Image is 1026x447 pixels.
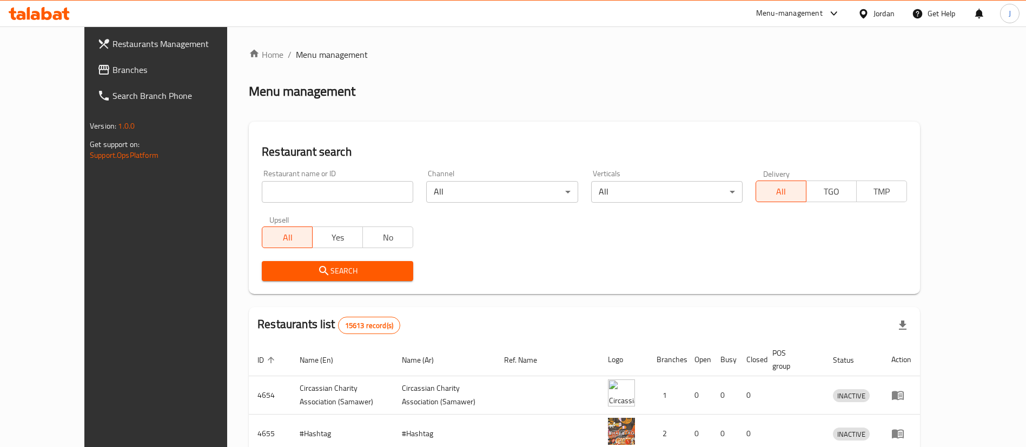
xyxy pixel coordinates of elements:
button: TGO [806,181,857,202]
span: Status [833,353,868,366]
div: INACTIVE [833,389,870,402]
button: Search [262,261,413,281]
img: #Hashtag [608,418,635,445]
button: All [262,226,313,248]
td: 1 [648,376,686,415]
td: 0 [738,376,764,415]
span: Search [270,264,405,278]
li: / [288,48,292,61]
span: Branches [112,63,247,76]
span: Restaurants Management [112,37,247,50]
div: Menu [891,427,911,440]
a: Branches [89,57,256,83]
span: 1.0.0 [118,119,135,133]
span: INACTIVE [833,390,870,402]
span: TGO [811,184,852,199]
button: All [756,181,806,202]
span: INACTIVE [833,428,870,441]
span: Name (En) [300,353,347,366]
th: Open [686,343,712,376]
span: Yes [317,230,359,245]
th: Closed [738,343,764,376]
div: Total records count [338,317,400,334]
img: ​Circassian ​Charity ​Association​ (Samawer) [608,379,635,406]
h2: Restaurant search [262,144,907,160]
td: ​Circassian ​Charity ​Association​ (Samawer) [393,376,495,415]
span: No [367,230,409,245]
div: All [426,181,578,203]
th: Action [883,343,920,376]
td: 0 [712,376,738,415]
h2: Menu management [249,83,355,100]
button: TMP [856,181,907,202]
a: Support.OpsPlatform [90,148,158,162]
span: All [267,230,308,245]
span: ID [257,353,278,366]
div: Export file [890,312,916,338]
span: All [760,184,802,199]
a: Search Branch Phone [89,83,256,109]
span: Name (Ar) [402,353,448,366]
span: 15613 record(s) [339,321,400,331]
span: Menu management [296,48,368,61]
span: Version: [90,119,116,133]
div: Menu-management [756,7,823,20]
th: Logo [599,343,648,376]
button: Yes [312,226,363,248]
h2: Restaurants list [257,316,400,334]
span: J [1009,8,1011,19]
span: POS group [772,346,811,372]
span: Ref. Name [504,353,551,366]
span: Get support on: [90,137,140,151]
button: No [362,226,413,248]
td: 4654 [249,376,291,415]
label: Upsell [269,216,289,223]
td: ​Circassian ​Charity ​Association​ (Samawer) [291,376,393,415]
span: TMP [861,184,903,199]
input: Search for restaurant name or ID.. [262,181,413,203]
a: Home [249,48,283,61]
nav: breadcrumb [249,48,920,61]
div: Jordan [873,8,895,19]
span: Search Branch Phone [112,89,247,102]
div: All [591,181,743,203]
td: 0 [686,376,712,415]
th: Branches [648,343,686,376]
th: Busy [712,343,738,376]
a: Restaurants Management [89,31,256,57]
div: Menu [891,389,911,402]
label: Delivery [763,170,790,177]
